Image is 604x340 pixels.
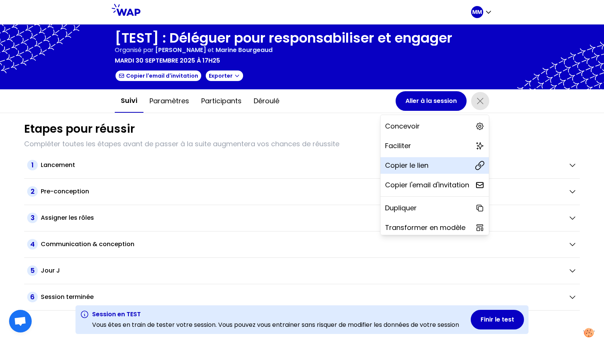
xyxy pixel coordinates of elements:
[216,46,273,54] span: Marine Bourgeaud
[115,46,154,55] p: Organisé par
[92,320,459,329] p: Vous êtes en train de tester votre session. Vous pouvez vous entrainer sans risquer de modifier l...
[27,265,38,276] span: 5
[143,90,195,112] button: Paramètres
[115,89,143,113] button: Suivi
[155,46,206,54] span: [PERSON_NAME]
[385,180,469,190] p: Copier l'email d'invitation
[27,160,38,170] span: 1
[41,213,94,222] h2: Assigner les rôles
[472,8,482,16] p: MM
[27,213,38,223] span: 3
[115,70,202,82] button: Copier l'email d'invitation
[385,222,465,233] p: Transformer en modèle
[115,56,220,65] p: mardi 30 septembre 2025 à 17h25
[41,266,60,275] h2: Jour J
[41,187,89,196] h2: Pre-conception
[385,203,417,213] p: Dupliquer
[27,265,577,276] button: 5Jour J
[41,161,75,170] h2: Lancement
[115,31,452,46] h1: [TEST] : Déléguer pour responsabiliser et engager
[471,6,492,18] button: MM
[27,186,577,197] button: 2Pre-conception
[27,292,38,302] span: 6
[27,213,577,223] button: 3Assigner les rôles
[41,293,94,302] h2: Session terminée
[27,186,38,197] span: 2
[27,160,577,170] button: 1Lancement
[471,310,524,329] button: Finir le test
[396,91,467,111] button: Aller à la session
[24,122,135,136] h1: Etapes pour réussir
[195,90,248,112] button: Participants
[385,160,428,171] p: Copier le lien
[385,141,411,151] p: Faciliter
[41,240,134,249] h2: Communication & conception
[27,239,577,250] button: 4Communication & conception
[24,139,580,149] p: Compléter toutes les étapes avant de passer à la suite augmentera vos chances de réussite
[27,292,577,302] button: 6Session terminée
[205,70,244,82] button: Exporter
[155,46,273,55] p: et
[385,121,420,132] p: Concevoir
[248,90,285,112] button: Déroulé
[27,239,38,250] span: 4
[92,310,459,319] h3: Session en TEST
